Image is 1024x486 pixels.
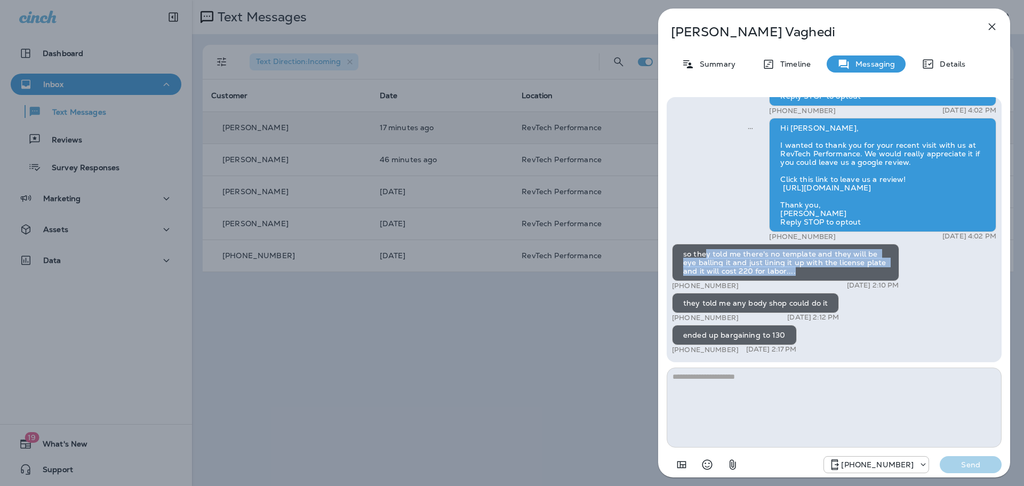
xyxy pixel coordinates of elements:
[841,460,914,469] p: [PHONE_NUMBER]
[672,244,899,281] div: so they told me there's no template and they will be eye balling it and just lining it up with th...
[672,345,739,354] p: [PHONE_NUMBER]
[694,60,735,68] p: Summary
[934,60,965,68] p: Details
[746,345,797,354] p: [DATE] 2:17 PM
[672,313,739,322] p: [PHONE_NUMBER]
[748,123,753,132] span: Sent
[672,325,797,345] div: ended up bargaining to 130
[787,313,839,322] p: [DATE] 2:12 PM
[769,118,996,232] div: Hi [PERSON_NAME], I wanted to thank you for your recent visit with us at RevTech Performance. We ...
[824,458,929,471] div: +1 (571) 520-7309
[671,25,962,39] p: [PERSON_NAME] Vaghedi
[769,232,836,241] p: [PHONE_NUMBER]
[671,454,692,475] button: Add in a premade template
[850,60,895,68] p: Messaging
[769,106,836,115] p: [PHONE_NUMBER]
[775,60,811,68] p: Timeline
[942,106,996,115] p: [DATE] 4:02 PM
[697,454,718,475] button: Select an emoji
[847,281,899,290] p: [DATE] 2:10 PM
[672,281,739,290] p: [PHONE_NUMBER]
[942,232,996,241] p: [DATE] 4:02 PM
[672,293,839,313] div: they told me any body shop could do it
